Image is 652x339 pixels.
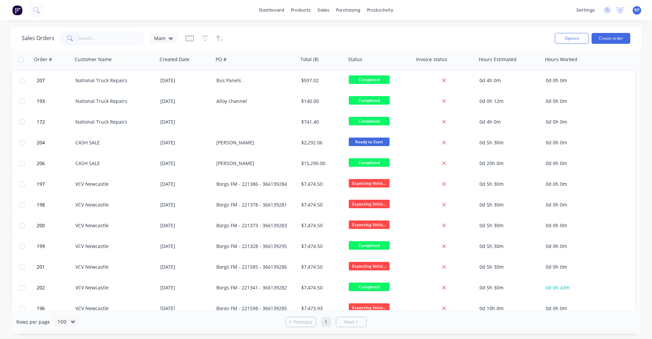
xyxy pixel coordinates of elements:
[546,119,567,125] span: 0d 0h 0m
[546,284,570,291] span: 0d 0h 43m
[256,5,288,15] a: dashboard
[546,160,567,166] span: 0d 0h 0m
[321,317,331,327] a: Page 1 is your current page
[37,222,45,229] span: 200
[349,303,390,312] span: Expecting Vehic...
[479,284,537,291] div: 0d 5h 30m
[75,139,151,146] div: CASH SALE
[216,98,292,105] div: Alloy channel
[37,119,45,125] span: 172
[301,222,341,229] div: $7,474.50
[37,243,45,250] span: 199
[349,283,390,291] span: Completed
[286,319,316,325] a: Previous page
[35,70,75,91] button: 207
[16,319,50,325] span: Rows per page
[349,262,390,270] span: Expecting Vehic...
[35,112,75,132] button: 172
[479,119,537,125] div: 0d 4h 0m
[37,284,45,291] span: 202
[336,319,366,325] a: Next page
[37,77,45,84] span: 207
[75,160,151,167] div: CASH SALE
[75,264,151,270] div: VCV Newcastle
[35,215,75,236] button: 200
[573,5,598,15] div: settings
[216,222,292,229] div: Borgs FM - 221373 - 366139283
[349,220,390,229] span: Expecting Vehic...
[546,222,567,229] span: 0d 0h 0m
[216,160,292,167] div: [PERSON_NAME]
[479,243,537,250] div: 0d 5h 30m
[349,96,390,105] span: Completed
[35,298,75,319] button: 196
[37,139,45,146] span: 204
[546,305,567,311] span: 0d 0h 0m
[75,181,151,188] div: VCV Newcastle
[479,264,537,270] div: 0d 5h 30m
[349,117,390,125] span: Completed
[479,160,537,167] div: 0d 20h 0m
[75,119,151,125] div: National Truck Repairs
[160,56,189,63] div: Created Date
[301,305,341,312] div: $7,473.93
[546,139,567,146] span: 0d 0h 0m
[555,33,589,44] button: Options
[546,181,567,187] span: 0d 0h 0m
[479,181,537,188] div: 0d 5h 30m
[160,77,211,84] div: [DATE]
[75,201,151,208] div: VCV Newcastle
[333,5,364,15] div: purchasing
[546,98,567,104] span: 0d 0h 0m
[37,264,45,270] span: 201
[22,35,54,41] h1: Sales Orders
[301,77,341,84] div: $937.02
[35,236,75,256] button: 199
[546,201,567,208] span: 0d 0h 0m
[35,195,75,215] button: 198
[75,98,151,105] div: National Truck Repairs
[301,139,341,146] div: $2,292.06
[349,200,390,208] span: Expecting Vehic...
[349,158,390,167] span: Completed
[301,181,341,188] div: $7,474.50
[545,56,577,63] div: Hours Worked
[160,243,211,250] div: [DATE]
[160,119,211,125] div: [DATE]
[154,35,166,42] span: Main
[160,98,211,105] div: [DATE]
[37,160,45,167] span: 206
[75,284,151,291] div: VCV Newcastle
[75,305,151,312] div: VCV Newcastle
[216,56,227,63] div: PO #
[35,257,75,277] button: 201
[301,264,341,270] div: $7,474.50
[75,243,151,250] div: VCV Newcastle
[479,56,517,63] div: Hours Estimated
[37,98,45,105] span: 193
[160,222,211,229] div: [DATE]
[301,160,341,167] div: $15,290.00
[288,5,314,15] div: products
[592,33,630,44] button: Create order
[479,201,537,208] div: 0d 5h 30m
[75,222,151,229] div: VCV Newcastle
[479,77,537,84] div: 0d 4h 0m
[293,319,312,325] span: Previous
[37,181,45,188] span: 197
[301,119,341,125] div: $741.40
[160,160,211,167] div: [DATE]
[216,284,292,291] div: Borgs FM - 221341 - 366139282
[35,132,75,153] button: 204
[75,77,151,84] div: National Truck Repairs
[416,56,447,63] div: Invoice status
[216,264,292,270] div: Borgs FM - 221585 - 366139286
[34,56,52,63] div: Order #
[301,201,341,208] div: $7,474.50
[283,317,369,327] ul: Pagination
[634,7,639,13] span: RP
[216,201,292,208] div: Borgs FM - 221378 - 366139281
[35,91,75,111] button: 193
[160,284,211,291] div: [DATE]
[160,305,211,312] div: [DATE]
